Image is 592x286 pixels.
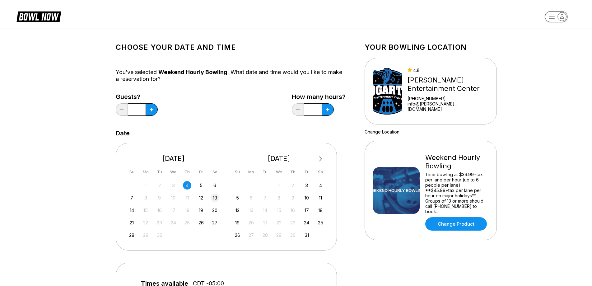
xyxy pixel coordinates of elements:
[183,168,191,176] div: Th
[316,218,325,227] div: Choose Saturday, October 25th, 2025
[289,194,297,202] div: Not available Thursday, October 9th, 2025
[169,168,178,176] div: We
[408,76,488,93] div: [PERSON_NAME] Entertainment Center
[155,181,164,190] div: Not available Tuesday, September 2nd, 2025
[261,206,269,214] div: Not available Tuesday, October 14th, 2025
[302,168,311,176] div: Fr
[365,43,497,52] h1: Your bowling location
[142,231,150,239] div: Not available Monday, September 29th, 2025
[155,231,164,239] div: Not available Tuesday, September 30th, 2025
[155,206,164,214] div: Not available Tuesday, September 16th, 2025
[302,206,311,214] div: Choose Friday, October 17th, 2025
[302,181,311,190] div: Choose Friday, October 3rd, 2025
[169,181,178,190] div: Not available Wednesday, September 3rd, 2025
[128,218,136,227] div: Choose Sunday, September 21st, 2025
[316,181,325,190] div: Choose Saturday, October 4th, 2025
[142,181,150,190] div: Not available Monday, September 1st, 2025
[302,218,311,227] div: Choose Friday, October 24th, 2025
[142,206,150,214] div: Not available Monday, September 15th, 2025
[316,194,325,202] div: Choose Saturday, October 11th, 2025
[373,167,420,214] img: Weekend Hourly Bowling
[261,194,269,202] div: Not available Tuesday, October 7th, 2025
[142,168,150,176] div: Mo
[128,231,136,239] div: Choose Sunday, September 28th, 2025
[275,181,283,190] div: Not available Wednesday, October 1st, 2025
[197,206,205,214] div: Choose Friday, September 19th, 2025
[183,181,191,190] div: Not available Thursday, September 4th, 2025
[232,181,326,239] div: month 2025-10
[116,43,346,52] h1: Choose your Date and time
[247,231,255,239] div: Not available Monday, October 27th, 2025
[316,168,325,176] div: Sa
[247,218,255,227] div: Not available Monday, October 20th, 2025
[261,231,269,239] div: Not available Tuesday, October 28th, 2025
[233,218,242,227] div: Choose Sunday, October 19th, 2025
[233,231,242,239] div: Choose Sunday, October 26th, 2025
[275,231,283,239] div: Not available Wednesday, October 29th, 2025
[408,96,488,101] div: [PHONE_NUMBER]
[302,194,311,202] div: Choose Friday, October 10th, 2025
[425,153,488,170] div: Weekend Hourly Bowling
[183,194,191,202] div: Not available Thursday, September 11th, 2025
[197,181,205,190] div: Choose Friday, September 5th, 2025
[128,194,136,202] div: Choose Sunday, September 7th, 2025
[289,181,297,190] div: Not available Thursday, October 2nd, 2025
[128,168,136,176] div: Su
[247,206,255,214] div: Not available Monday, October 13th, 2025
[408,101,488,112] a: info@[PERSON_NAME]...[DOMAIN_NAME]
[183,218,191,227] div: Not available Thursday, September 25th, 2025
[197,218,205,227] div: Choose Friday, September 26th, 2025
[275,218,283,227] div: Not available Wednesday, October 22nd, 2025
[289,168,297,176] div: Th
[142,194,150,202] div: Not available Monday, September 8th, 2025
[365,129,399,134] a: Change Location
[127,181,220,239] div: month 2025-09
[408,68,488,73] div: 4.8
[261,168,269,176] div: Tu
[425,172,488,214] div: Time bowling at $39.99+tax per lane per hour (up to 6 people per lane) **$45.99+tax per lane per ...
[116,69,346,82] div: You’ve selected ! What date and time would you like to make a reservation for?
[158,69,227,75] span: Weekend Hourly Bowling
[155,194,164,202] div: Not available Tuesday, September 9th, 2025
[116,93,158,100] label: Guests?
[289,206,297,214] div: Not available Thursday, October 16th, 2025
[211,218,219,227] div: Choose Saturday, September 27th, 2025
[211,206,219,214] div: Choose Saturday, September 20th, 2025
[289,231,297,239] div: Not available Thursday, October 30th, 2025
[169,206,178,214] div: Not available Wednesday, September 17th, 2025
[275,194,283,202] div: Not available Wednesday, October 8th, 2025
[233,194,242,202] div: Choose Sunday, October 5th, 2025
[211,181,219,190] div: Choose Saturday, September 6th, 2025
[211,168,219,176] div: Sa
[292,93,346,100] label: How many hours?
[155,168,164,176] div: Tu
[169,194,178,202] div: Not available Wednesday, September 10th, 2025
[247,168,255,176] div: Mo
[233,168,242,176] div: Su
[233,206,242,214] div: Choose Sunday, October 12th, 2025
[128,206,136,214] div: Choose Sunday, September 14th, 2025
[125,154,222,163] div: [DATE]
[142,218,150,227] div: Not available Monday, September 22nd, 2025
[261,218,269,227] div: Not available Tuesday, October 21st, 2025
[155,218,164,227] div: Not available Tuesday, September 23rd, 2025
[247,194,255,202] div: Not available Monday, October 6th, 2025
[373,68,402,115] img: Bogart's Entertainment Center
[275,168,283,176] div: We
[316,154,326,164] button: Next Month
[231,154,327,163] div: [DATE]
[197,194,205,202] div: Choose Friday, September 12th, 2025
[116,130,130,137] label: Date
[275,206,283,214] div: Not available Wednesday, October 15th, 2025
[425,217,487,231] a: Change Product
[183,206,191,214] div: Not available Thursday, September 18th, 2025
[289,218,297,227] div: Not available Thursday, October 23rd, 2025
[211,194,219,202] div: Choose Saturday, September 13th, 2025
[169,218,178,227] div: Not available Wednesday, September 24th, 2025
[302,231,311,239] div: Choose Friday, October 31st, 2025
[316,206,325,214] div: Choose Saturday, October 18th, 2025
[197,168,205,176] div: Fr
